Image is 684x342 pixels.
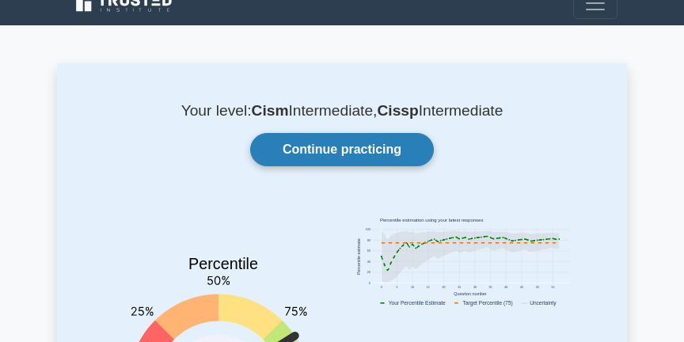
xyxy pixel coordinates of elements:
[380,218,483,222] text: Percentile estimation using your latest responses
[411,286,414,289] text: 10
[458,286,461,289] text: 25
[504,286,507,289] text: 40
[536,286,539,289] text: 50
[454,291,487,296] text: Question number
[396,286,397,289] text: 5
[367,249,370,253] text: 60
[443,286,446,289] text: 20
[188,255,258,272] text: Percentile
[377,102,418,119] b: Cissp
[252,102,289,119] b: Cism
[551,286,554,289] text: 55
[473,286,477,289] text: 30
[520,286,523,289] text: 45
[366,228,370,231] text: 100
[367,239,370,242] text: 80
[381,286,382,289] text: 0
[356,238,361,275] text: Percentile estimate
[427,286,430,289] text: 15
[369,282,370,285] text: 0
[250,133,434,166] a: Continue practicing
[367,271,370,274] text: 20
[367,260,370,264] text: 40
[95,101,589,120] p: Your level: Intermediate, Intermediate
[489,286,492,289] text: 35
